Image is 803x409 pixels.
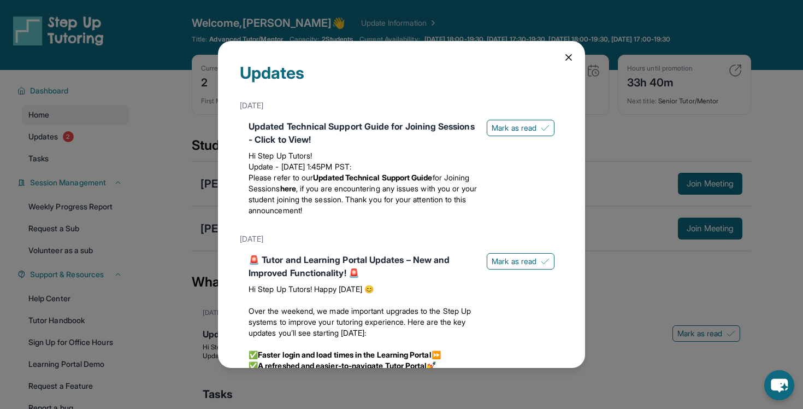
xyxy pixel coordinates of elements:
span: Mark as read [492,256,536,267]
button: Mark as read [487,253,554,270]
button: chat-button [764,370,794,400]
strong: Updated Technical Support Guide [313,173,432,182]
span: Hi Step Up Tutors! Happy [DATE] 😊 [249,284,374,294]
span: Mark as read [492,122,536,133]
div: [DATE] [240,229,563,249]
span: Hi Step Up Tutors! [249,151,312,160]
span: ⏩ [432,350,441,359]
div: 🚨 Tutor and Learning Portal Updates – New and Improved Functionality! 🚨 [249,253,478,279]
strong: A refreshed and easier-to-navigate Tutor Portal [258,361,427,370]
span: ✅ [249,350,258,359]
div: [DATE] [240,96,563,115]
div: Updates [240,63,563,96]
span: Please refer to our [249,173,313,182]
span: Update - [DATE] 1:45PM PST: [249,162,351,171]
img: Mark as read [541,124,550,132]
span: Over the weekend, we made important upgrades to the Step Up systems to improve your tutoring expe... [249,306,471,337]
a: here [280,184,296,193]
span: 💅 [427,361,436,370]
span: , if you are encountering any issues with you or your student joining the session. Thank you for ... [249,184,477,215]
strong: Faster login and load times in the Learning Portal [258,350,432,359]
img: Mark as read [541,257,550,266]
div: Updated Technical Support Guide for Joining Sessions - Click to View! [249,120,478,146]
span: ✅ [249,361,258,370]
button: Mark as read [487,120,554,136]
